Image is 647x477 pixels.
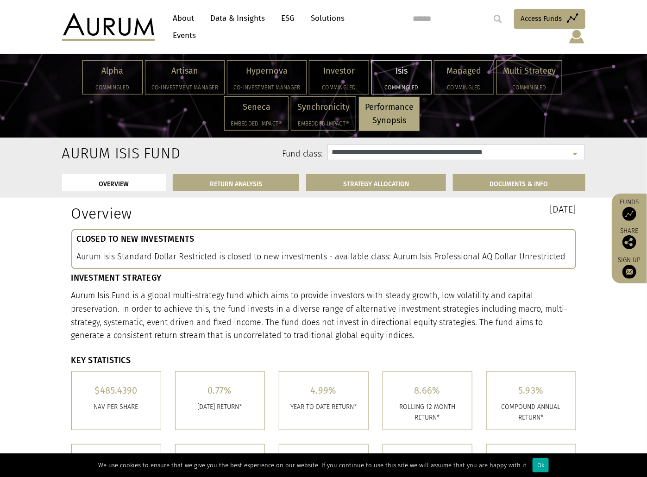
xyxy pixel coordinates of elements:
[286,386,361,395] h5: 4.99%
[378,64,425,78] p: Isis
[390,386,465,395] h5: 8.66%
[297,121,350,126] h5: Embedded Impact®
[62,13,155,41] img: Aurum
[503,85,556,90] h5: Commingled
[89,85,136,90] h5: Commingled
[331,205,576,214] h3: [DATE]
[89,64,136,78] p: Alpha
[568,29,585,44] img: account-icon.svg
[390,402,465,423] p: ROLLING 12 MONTH RETURN*
[440,85,488,90] h5: Commingled
[622,265,636,279] img: Sign up to our newsletter
[182,402,258,412] p: [DATE] RETURN*
[169,27,196,44] a: Events
[169,10,199,27] a: About
[297,100,350,114] p: Synchronicity
[71,355,131,365] strong: KEY STATISTICS
[315,85,363,90] h5: Commingled
[622,207,636,221] img: Access Funds
[277,10,300,27] a: ESG
[79,386,154,395] h5: $485.4390
[71,273,162,283] strong: INVESTMENT STRATEGY
[315,64,363,78] p: Investor
[173,174,299,191] a: RETURN ANALYSIS
[622,235,636,249] img: Share this post
[151,85,218,90] h5: Co-investment Manager
[306,174,446,191] a: STRATEGY ALLOCATION
[77,250,571,264] p: Aurum Isis Standard Dollar Restricted is closed to new investments - available class: Aurum Isis ...
[453,174,585,191] a: DOCUMENTS & INFO
[616,198,642,221] a: Funds
[79,402,154,412] p: Nav per share
[71,205,317,222] h1: Overview
[233,85,300,90] h5: Co-investment Manager
[307,10,350,27] a: Solutions
[494,402,569,423] p: COMPOUND ANNUAL RETURN*
[521,13,562,24] span: Access Funds
[77,234,195,244] strong: CLOSED TO NEW INVESTMENTS
[514,9,585,29] a: Access Funds
[489,10,507,28] input: Submit
[151,64,218,78] p: Artisan
[533,458,549,472] div: Ok
[440,64,488,78] p: Managed
[494,386,569,395] h5: 5.93%
[616,228,642,249] div: Share
[231,121,282,126] h5: Embedded Impact®
[616,256,642,279] a: Sign up
[71,289,576,342] p: Aurum Isis Fund is a global multi-strategy fund which aims to provide investors with steady growt...
[182,386,258,395] h5: 0.77%
[233,64,300,78] p: Hypernova
[206,10,270,27] a: Data & Insights
[231,100,282,114] p: Seneca
[503,64,556,78] p: Multi Strategy
[365,100,414,127] p: Performance Synopsis
[378,85,425,90] h5: Commingled
[151,148,323,160] label: Fund class:
[62,144,138,162] h2: Aurum Isis Fund
[286,402,361,412] p: YEAR TO DATE RETURN*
